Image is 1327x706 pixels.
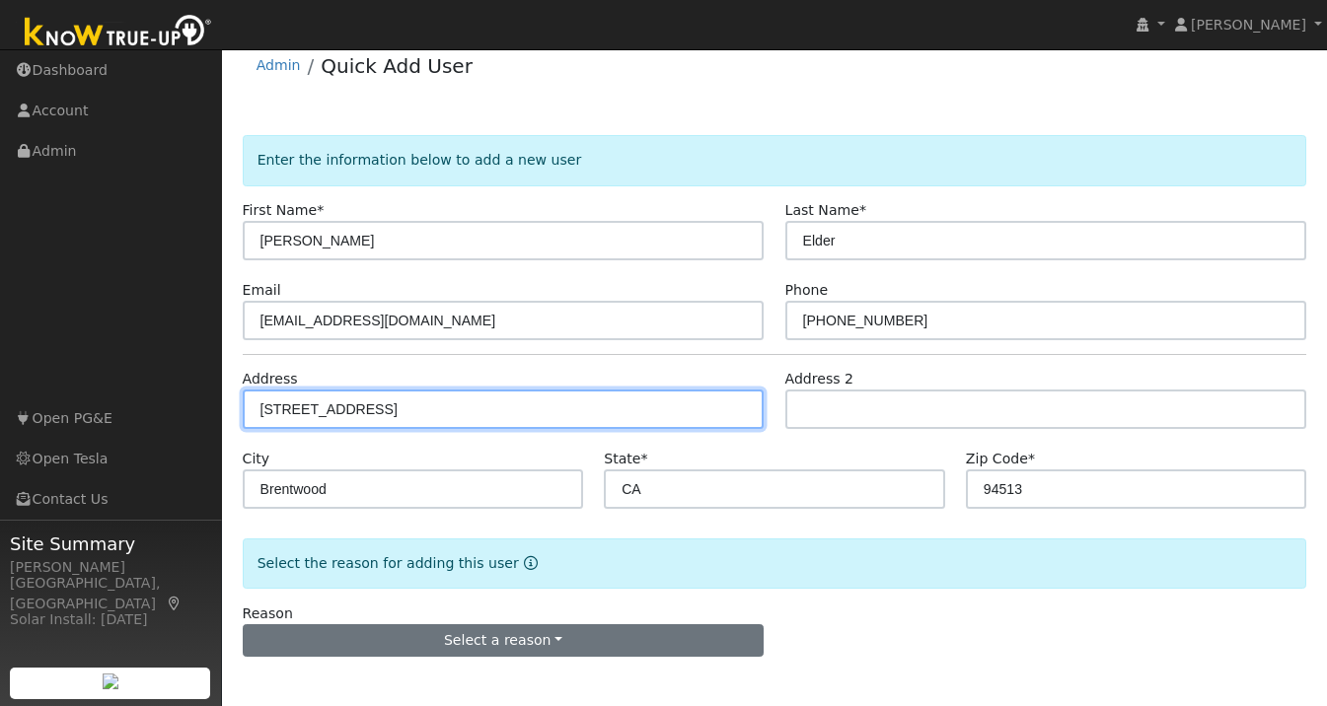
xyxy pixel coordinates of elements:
label: Last Name [785,200,866,221]
div: Solar Install: [DATE] [10,609,211,630]
div: [PERSON_NAME] [10,557,211,578]
button: Select a reason [243,624,765,658]
label: Address 2 [785,369,854,389]
label: City [243,449,270,469]
span: Required [317,202,324,218]
div: [GEOGRAPHIC_DATA], [GEOGRAPHIC_DATA] [10,573,211,614]
a: Map [166,596,184,611]
label: State [604,449,647,469]
label: Email [243,280,281,301]
label: First Name [243,200,325,221]
label: Zip Code [966,449,1035,469]
div: Select the reason for adding this user [243,538,1307,589]
span: [PERSON_NAME] [1191,17,1306,33]
div: Enter the information below to add a new user [243,135,1307,185]
label: Reason [243,603,293,624]
a: Quick Add User [321,54,473,78]
span: Site Summary [10,530,211,557]
img: retrieve [103,673,118,689]
img: Know True-Up [15,11,222,55]
a: Reason for new user [519,555,538,571]
span: Required [859,202,866,218]
a: Admin [257,57,301,73]
label: Address [243,369,298,389]
span: Required [640,451,647,466]
label: Phone [785,280,829,301]
span: Required [1028,451,1035,466]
